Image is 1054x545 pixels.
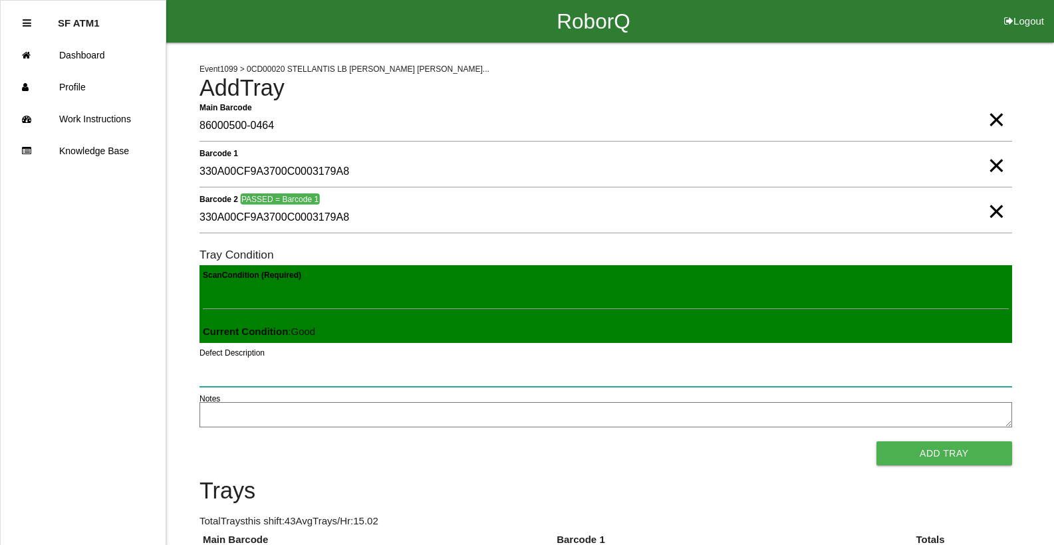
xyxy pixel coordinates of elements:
h4: Trays [199,479,1012,504]
label: Defect Description [199,347,265,359]
a: Dashboard [1,39,166,71]
label: Notes [199,393,220,405]
a: Work Instructions [1,103,166,135]
a: Knowledge Base [1,135,166,167]
b: Scan Condition (Required) [203,271,301,280]
span: PASSED = Barcode 1 [240,193,319,205]
span: Clear Input [988,93,1005,120]
b: Current Condition [203,326,288,337]
p: Total Trays this shift: 43 Avg Trays /Hr: 15.02 [199,514,1012,529]
b: Barcode 1 [199,148,238,158]
h6: Tray Condition [199,249,1012,261]
a: Profile [1,71,166,103]
div: Close [23,7,31,39]
b: Barcode 2 [199,194,238,203]
span: Clear Input [988,139,1005,165]
span: : Good [203,326,315,337]
button: Add Tray [876,441,1012,465]
h4: Add Tray [199,76,1012,101]
input: Required [199,111,1012,142]
b: Main Barcode [199,102,252,112]
p: SF ATM1 [58,7,100,29]
span: Clear Input [988,185,1005,211]
span: Event 1099 > 0CD00020 STELLANTIS LB [PERSON_NAME] [PERSON_NAME]... [199,64,489,74]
